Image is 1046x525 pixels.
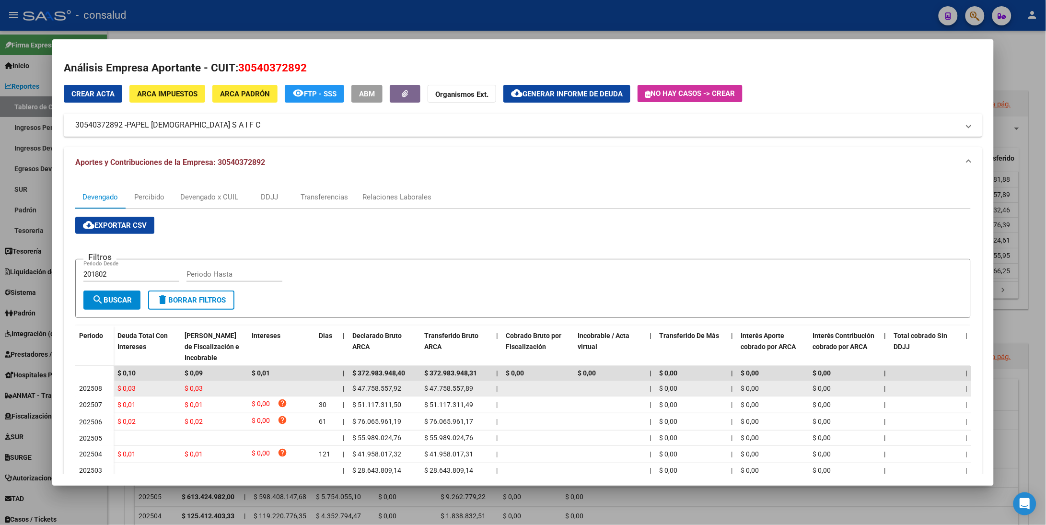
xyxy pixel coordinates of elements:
[884,418,886,425] span: |
[79,418,102,426] span: 202506
[650,434,651,442] span: |
[117,385,136,392] span: $ 0,03
[424,450,473,458] span: $ 41.958.017,31
[238,61,307,74] span: 30540372892
[248,326,315,368] datatable-header-cell: Intereses
[659,385,677,392] span: $ 0,00
[884,434,886,442] span: |
[424,332,478,350] span: Transferido Bruto ARCA
[741,434,759,442] span: $ 0,00
[813,467,831,474] span: $ 0,00
[64,60,982,76] h2: Análisis Empresa Aportante - CUIT:
[424,434,473,442] span: $ 55.989.024,76
[292,87,304,99] mat-icon: remove_red_eye
[650,332,651,339] span: |
[890,326,962,368] datatable-header-cell: Total cobrado Sin DDJJ
[352,450,401,458] span: $ 41.958.017,32
[650,369,651,377] span: |
[655,326,727,368] datatable-header-cell: Transferido De Más
[496,369,498,377] span: |
[185,418,203,425] span: $ 0,02
[502,326,574,368] datatable-header-cell: Cobrado Bruto por Fiscalización
[83,252,116,262] h3: Filtros
[731,467,732,474] span: |
[659,369,677,377] span: $ 0,00
[428,85,496,103] button: Organismos Ext.
[252,448,270,461] span: $ 0,00
[79,450,102,458] span: 202504
[185,450,203,458] span: $ 0,01
[731,332,733,339] span: |
[424,385,473,392] span: $ 47.758.557,89
[523,90,623,98] span: Generar informe de deuda
[71,90,115,98] span: Crear Acta
[339,326,349,368] datatable-header-cell: |
[185,401,203,408] span: $ 0,01
[252,415,270,428] span: $ 0,00
[496,385,498,392] span: |
[117,369,136,377] span: $ 0,10
[574,326,646,368] datatable-header-cell: Incobrable / Acta virtual
[1013,492,1036,515] div: Open Intercom Messenger
[813,450,831,458] span: $ 0,00
[319,401,326,408] span: 30
[319,332,332,339] span: Dias
[352,434,401,442] span: $ 55.989.024,76
[650,467,651,474] span: |
[506,369,524,377] span: $ 0,00
[731,434,732,442] span: |
[884,450,886,458] span: |
[343,332,345,339] span: |
[127,119,260,131] span: PAPEL [DEMOGRAPHIC_DATA] S A I F C
[343,450,344,458] span: |
[966,401,967,408] span: |
[650,385,651,392] span: |
[809,326,881,368] datatable-header-cell: Interés Contribución cobrado por ARCA
[496,434,498,442] span: |
[741,450,759,458] span: $ 0,00
[884,467,886,474] span: |
[92,294,104,305] mat-icon: search
[813,434,831,442] span: $ 0,00
[731,385,732,392] span: |
[117,401,136,408] span: $ 0,01
[83,219,94,231] mat-icon: cloud_download
[741,401,759,408] span: $ 0,00
[343,418,344,425] span: |
[157,296,226,304] span: Borrar Filtros
[731,369,733,377] span: |
[137,90,198,98] span: ARCA Impuestos
[75,158,265,167] span: Aportes y Contribuciones de la Empresa: 30540372892
[884,369,886,377] span: |
[319,450,330,458] span: 121
[966,467,967,474] span: |
[79,467,102,474] span: 202503
[352,369,405,377] span: $ 372.983.948,40
[212,85,278,103] button: ARCA Padrón
[117,418,136,425] span: $ 0,02
[741,369,759,377] span: $ 0,00
[351,85,383,103] button: ABM
[79,401,102,408] span: 202507
[117,450,136,458] span: $ 0,01
[650,401,651,408] span: |
[83,291,140,310] button: Buscar
[966,418,967,425] span: |
[578,369,596,377] span: $ 0,00
[424,369,477,377] span: $ 372.983.948,31
[731,450,732,458] span: |
[319,418,326,425] span: 61
[252,369,270,377] span: $ 0,01
[645,89,735,98] span: No hay casos -> Crear
[64,147,982,178] mat-expansion-panel-header: Aportes y Contribuciones de la Empresa: 30540372892
[506,332,561,350] span: Cobrado Bruto por Fiscalización
[503,85,630,103] button: Generar informe de deuda
[731,418,732,425] span: |
[181,326,248,368] datatable-header-cell: Deuda Bruta Neto de Fiscalización e Incobrable
[75,119,959,131] mat-panel-title: 30540372892 -
[741,332,796,350] span: Interés Aporte cobrado por ARCA
[881,326,890,368] datatable-header-cell: |
[659,450,677,458] span: $ 0,00
[349,326,420,368] datatable-header-cell: Declarado Bruto ARCA
[117,332,168,350] span: Deuda Total Con Intereses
